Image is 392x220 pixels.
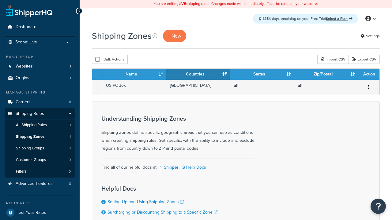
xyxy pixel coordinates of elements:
[101,115,254,152] div: Shipping Zones define specific geographic areas that you can use as conditions when creating ship...
[157,164,206,170] a: ShipperHQ Help Docs
[5,154,75,166] a: Customer Groups 0
[317,55,349,64] div: Import CSV
[70,64,71,69] span: 1
[17,210,46,215] span: Test Your Rates
[5,166,75,177] li: Filters
[16,169,26,174] span: Filters
[5,61,75,72] a: Websites 1
[5,108,75,178] li: Shipping Rules
[69,181,71,186] span: 0
[5,97,75,108] a: Carriers 0
[16,100,31,105] span: Carriers
[163,30,186,42] a: + New
[102,69,166,80] th: Name: activate to sort column ascending
[16,111,44,116] span: Shipping Rules
[70,146,71,151] span: 1
[69,157,71,163] span: 0
[69,169,71,174] span: 0
[16,75,29,81] span: Origins
[349,55,380,64] a: Export CSV
[5,178,75,189] li: Advanced Features
[5,131,75,142] li: Shipping Zones
[5,108,75,119] a: Shipping Rules
[5,178,75,189] a: Advanced Features 0
[16,64,33,69] span: Websites
[5,72,75,84] li: Origins
[69,123,71,128] span: 0
[253,14,358,24] div: remaining on your Free Trial
[5,54,75,60] div: Basic Setup
[298,82,303,89] b: all
[294,69,358,80] th: Zip/Postal: activate to sort column ascending
[5,166,75,177] a: Filters 0
[5,97,75,108] li: Carriers
[5,61,75,72] li: Websites
[358,69,379,80] th: Action
[5,72,75,84] a: Origins 1
[326,16,352,21] a: Select a Plan
[16,181,53,186] span: Advanced Features
[69,134,71,139] span: 1
[168,32,181,39] span: + New
[70,75,71,81] span: 1
[16,146,44,151] span: Shipping Groups
[263,16,280,21] strong: 1454 days
[5,119,75,131] a: All Shipping Rules 0
[107,209,217,215] a: Surcharging or Discounting Shipping to a Specific Zone
[5,207,75,218] a: Test Your Rates
[101,159,254,171] div: Find all of our helpful docs at:
[101,185,217,192] h3: Helpful Docs
[179,1,186,6] b: LIVE
[69,100,71,105] span: 0
[234,82,239,89] b: all
[5,143,75,154] a: Shipping Groups 1
[360,32,380,40] a: Settings
[92,55,128,64] button: Bulk Actions
[230,69,294,80] th: States: activate to sort column ascending
[6,5,52,17] a: ShipperHQ Home
[16,157,46,163] span: Customer Groups
[5,143,75,154] li: Shipping Groups
[5,131,75,142] a: Shipping Zones 1
[166,69,230,80] th: Countries: activate to sort column ascending
[5,154,75,166] li: Customer Groups
[92,30,152,42] h1: Shipping Zones
[107,199,184,205] a: Setting Up and Using Shipping Zones
[16,24,36,30] span: Dashboard
[16,134,44,139] span: Shipping Zones
[5,21,75,33] a: Dashboard
[371,199,386,214] button: Open Resource Center
[5,90,75,95] div: Manage Shipping
[101,115,254,122] h3: Understanding Shipping Zones
[16,123,47,128] span: All Shipping Rules
[15,40,37,45] span: Scope: Live
[102,80,166,95] td: US POBox
[5,200,75,206] div: Resources
[166,80,230,95] td: [GEOGRAPHIC_DATA]
[5,119,75,131] li: All Shipping Rules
